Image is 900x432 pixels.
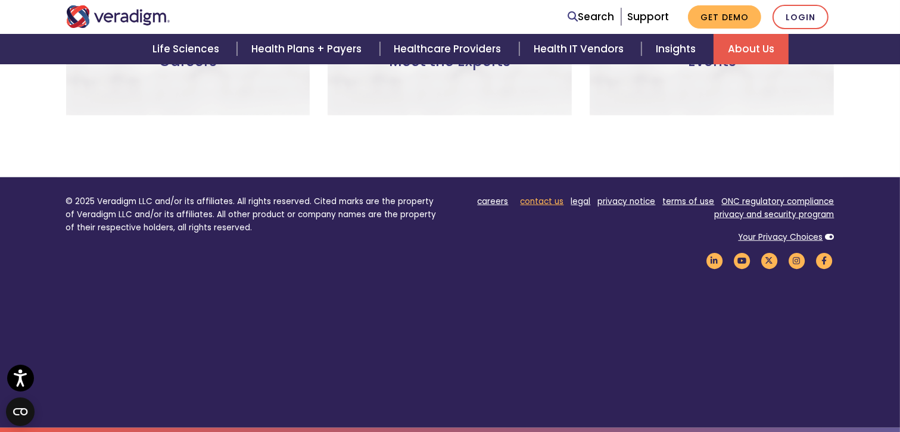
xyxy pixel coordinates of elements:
[76,53,301,87] h3: Careers
[568,9,615,25] a: Search
[715,209,834,220] a: privacy and security program
[6,397,35,426] button: Open CMP widget
[773,5,829,29] a: Login
[759,255,780,267] a: Veradigm Twitter Link
[705,255,725,267] a: Veradigm LinkedIn Link
[66,5,170,28] img: Veradigm logo
[787,255,807,267] a: Veradigm Instagram Link
[641,34,714,64] a: Insights
[722,196,834,207] a: ONC regulatory compliance
[599,53,824,87] h3: Events
[337,53,562,87] h3: Meet the Experts
[138,34,237,64] a: Life Sciences
[571,196,591,207] a: legal
[732,255,752,267] a: Veradigm YouTube Link
[598,196,656,207] a: privacy notice
[739,231,823,243] a: Your Privacy Choices
[519,34,641,64] a: Health IT Vendors
[688,5,761,29] a: Get Demo
[663,196,715,207] a: terms of use
[66,195,441,234] p: © 2025 Veradigm LLC and/or its affiliates. All rights reserved. Cited marks are the property of V...
[814,255,834,267] a: Veradigm Facebook Link
[672,347,886,418] iframe: Drift Chat Widget
[521,196,564,207] a: contact us
[478,196,509,207] a: careers
[627,10,669,24] a: Support
[237,34,379,64] a: Health Plans + Payers
[380,34,519,64] a: Healthcare Providers
[714,34,789,64] a: About Us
